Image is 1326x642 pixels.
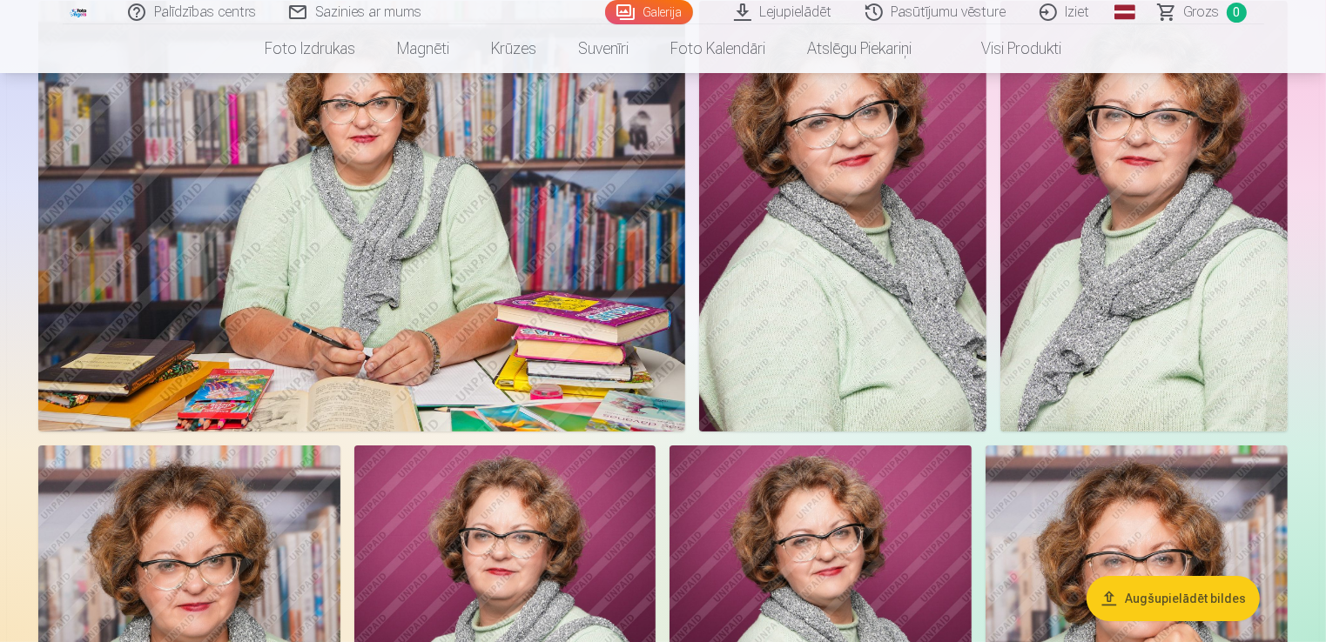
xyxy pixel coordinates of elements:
a: Krūzes [470,24,557,73]
span: 0 [1227,3,1247,23]
a: Visi produkti [932,24,1082,73]
a: Foto izdrukas [244,24,376,73]
img: /fa1 [70,7,89,17]
a: Atslēgu piekariņi [786,24,932,73]
button: Augšupielādēt bildes [1087,576,1260,621]
a: Foto kalendāri [650,24,786,73]
a: Magnēti [376,24,470,73]
a: Suvenīri [557,24,650,73]
span: Grozs [1184,2,1220,23]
